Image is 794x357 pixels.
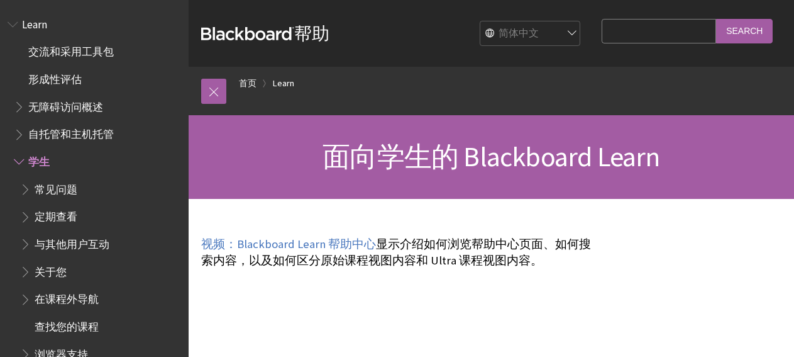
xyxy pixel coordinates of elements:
span: 面向学生的 Blackboard Learn [323,139,659,174]
span: 形成性评估 [28,69,82,86]
span: 常见问题 [35,179,77,196]
span: 查找您的课程 [35,316,99,333]
a: 首页 [239,76,256,91]
span: 无障碍访问概述 [28,96,103,113]
span: 交流和采用工具包 [28,42,114,59]
p: 显示介绍如何浏览帮助中心页面、如何搜索内容，以及如何区分原始课程视图内容和 Ultra 课程视图内容。 [201,236,595,269]
span: 与其他用户互动 [35,234,109,251]
a: Learn [273,76,294,91]
span: 定期查看 [35,207,77,224]
span: 自托管和主机托管 [28,124,114,141]
span: 关于您 [35,261,67,278]
span: 在课程外导航 [35,289,99,306]
strong: Blackboard [201,27,294,40]
span: 学生 [28,151,50,168]
span: Learn [22,14,47,31]
select: Site Language Selector [480,21,581,46]
a: 视频：Blackboard Learn 帮助中心 [201,237,376,252]
input: Search [716,19,773,43]
a: Blackboard帮助 [201,22,329,45]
